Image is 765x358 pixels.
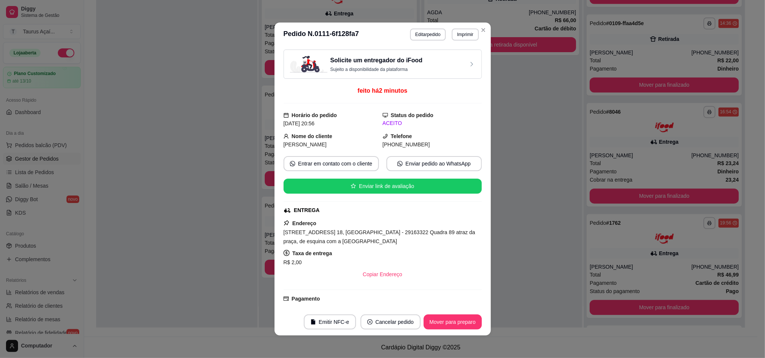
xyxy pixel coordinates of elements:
span: whats-app [397,161,403,166]
span: close-circle [367,319,373,325]
button: Copiar Endereço [357,267,408,282]
span: [DATE] 20:56 [284,120,315,126]
span: [PHONE_NUMBER] [383,141,430,147]
h3: Solicite um entregador do iFood [330,56,422,65]
span: [STREET_ADDRESS] 18, [GEOGRAPHIC_DATA] - 29163322 Quadra 89 atraz da praça, de esquina com a [GEO... [284,229,475,244]
h3: Pedido N. 0111-6f128fa7 [284,29,359,41]
span: whats-app [290,161,295,166]
strong: Pagamento [292,296,320,302]
span: desktop [383,113,388,118]
strong: Endereço [293,220,317,226]
button: close-circleCancelar pedido [361,314,421,329]
strong: Taxa de entrega [293,250,332,256]
button: Imprimir [452,29,478,41]
p: Sujeito a disponibilidade da plataforma [330,66,422,72]
strong: Telefone [391,133,412,139]
button: whats-appEntrar em contato com o cliente [284,156,379,171]
span: star [351,184,356,189]
button: Editarpedido [410,29,446,41]
span: dollar [284,250,290,256]
span: feito há 2 minutos [358,87,407,94]
span: R$ 2,00 [284,259,302,265]
div: ENTREGA [294,206,320,214]
span: phone [383,134,388,139]
span: file [311,319,316,325]
img: delivery-image [290,56,327,72]
span: credit-card [284,296,289,301]
span: user [284,134,289,139]
span: [PERSON_NAME] [284,141,327,147]
span: pushpin [284,220,290,226]
div: ACEITO [383,119,482,127]
span: calendar [284,113,289,118]
button: Close [477,24,489,36]
button: fileEmitir NFC-e [304,314,356,329]
strong: Status do pedido [391,112,434,118]
strong: Horário do pedido [292,112,337,118]
button: whats-appEnviar pedido ao WhatsApp [386,156,482,171]
button: starEnviar link de avaliação [284,179,482,194]
button: Mover para preparo [424,314,482,329]
strong: Nome do cliente [292,133,332,139]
